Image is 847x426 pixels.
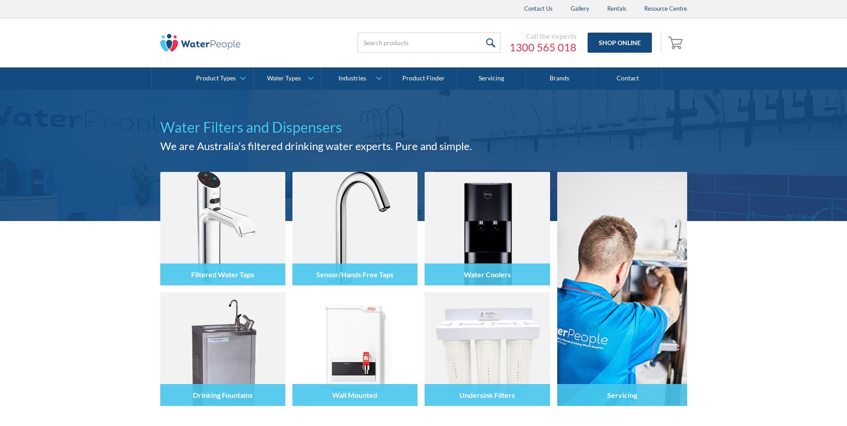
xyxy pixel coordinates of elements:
img: The Water People [160,34,241,52]
a: Contact [594,67,662,90]
div: Call the experts [509,32,576,41]
h4: Undersink Filters [459,391,515,399]
h4: Filtered Water Taps [191,270,254,279]
a: Water Types [254,67,321,90]
a: Brands [526,67,594,90]
a: Industries [321,67,389,90]
a: Shop Online [588,33,652,53]
h4: Wall Mounted [332,391,377,399]
a: Servicing [557,172,687,406]
a: Product Types [186,67,253,90]
img: Undersink Filters [425,292,550,406]
h4: Sensor/Hands Free Taps [316,270,393,279]
img: Drinking Fountains [160,292,285,406]
h4: Servicing [607,391,637,399]
img: shopping cart [668,35,685,50]
input: Search products [358,33,501,53]
div: Product Types [196,75,236,82]
a: Open empty cart [666,32,687,54]
img: Sensor/Hands Free Taps [292,172,417,285]
img: Water Coolers [425,172,550,285]
img: Wall Mounted [292,292,417,406]
a: 1300 565 018 [509,41,576,54]
div: Industries [338,75,366,82]
a: Servicing [458,67,526,90]
a: Product Finder [390,67,458,90]
img: Filtered Water Taps [160,172,285,285]
h4: Drinking Fountains [193,391,253,399]
h4: Water Coolers [464,270,511,279]
div: Water Types [267,75,301,82]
